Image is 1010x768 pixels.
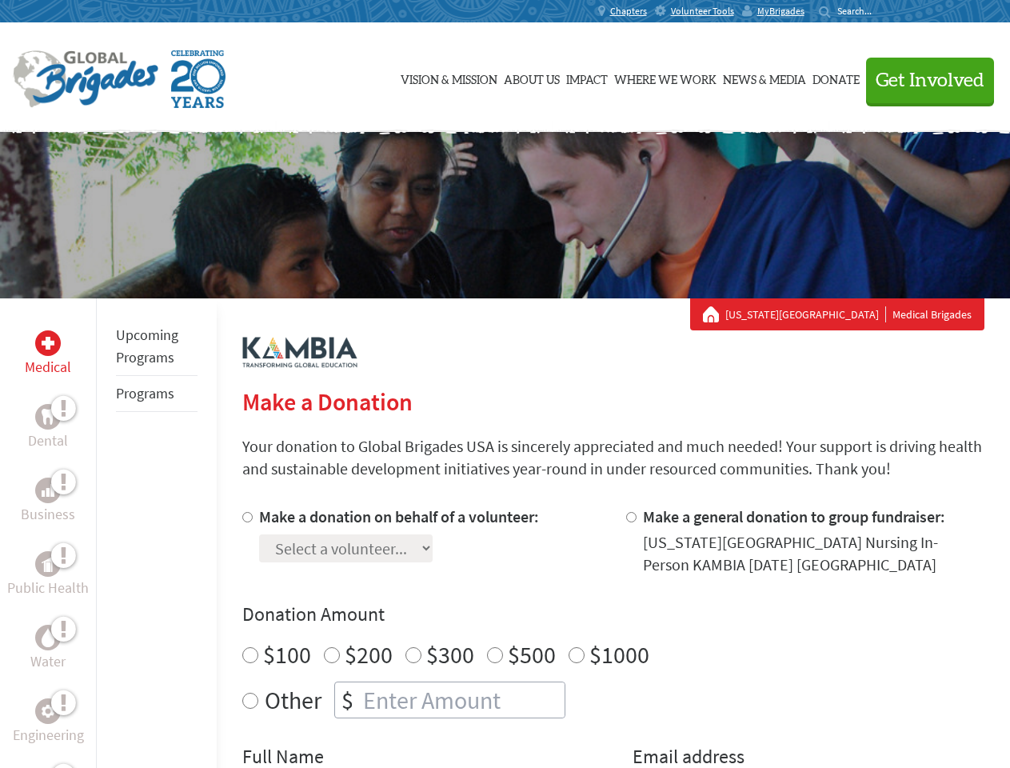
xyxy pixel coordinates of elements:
img: Global Brigades Celebrating 20 Years [171,50,226,108]
img: Global Brigades Logo [13,50,158,108]
a: Where We Work [614,38,717,118]
p: Business [21,503,75,526]
a: BusinessBusiness [21,478,75,526]
p: Public Health [7,577,89,599]
p: Engineering [13,724,84,746]
p: Water [30,650,66,673]
h2: Make a Donation [242,387,984,416]
a: About Us [504,38,560,118]
a: WaterWater [30,625,66,673]
div: Medical Brigades [703,306,972,322]
a: [US_STATE][GEOGRAPHIC_DATA] [725,306,886,322]
div: Business [35,478,61,503]
a: Vision & Mission [401,38,497,118]
p: Dental [28,430,68,452]
img: Public Health [42,556,54,572]
label: Make a general donation to group fundraiser: [643,506,945,526]
label: $100 [263,639,311,670]
a: Donate [812,38,860,118]
a: Public HealthPublic Health [7,551,89,599]
span: Get Involved [876,71,984,90]
p: Your donation to Global Brigades USA is sincerely appreciated and much needed! Your support is dr... [242,435,984,480]
input: Enter Amount [360,682,565,718]
label: $1000 [589,639,649,670]
label: Make a donation on behalf of a volunteer: [259,506,539,526]
label: $500 [508,639,556,670]
a: Programs [116,384,174,402]
img: Business [42,484,54,497]
img: Engineering [42,705,54,718]
a: News & Media [723,38,806,118]
li: Programs [116,376,198,412]
label: Other [265,682,321,718]
label: $300 [426,639,474,670]
a: MedicalMedical [25,330,71,378]
img: Dental [42,409,54,424]
span: Volunteer Tools [671,5,734,18]
div: Medical [35,330,61,356]
div: Water [35,625,61,650]
a: DentalDental [28,404,68,452]
li: Upcoming Programs [116,318,198,376]
p: Medical [25,356,71,378]
span: MyBrigades [757,5,804,18]
div: Engineering [35,698,61,724]
span: Chapters [610,5,647,18]
h4: Donation Amount [242,602,984,627]
img: logo-kambia.png [242,337,357,368]
img: Medical [42,337,54,350]
button: Get Involved [866,58,994,103]
div: Dental [35,404,61,430]
div: [US_STATE][GEOGRAPHIC_DATA] Nursing In-Person KAMBIA [DATE] [GEOGRAPHIC_DATA] [643,531,984,576]
div: Public Health [35,551,61,577]
label: $200 [345,639,393,670]
div: $ [335,682,360,718]
a: Upcoming Programs [116,326,178,366]
a: Impact [566,38,608,118]
input: Search... [837,5,883,17]
img: Water [42,628,54,646]
a: EngineeringEngineering [13,698,84,746]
